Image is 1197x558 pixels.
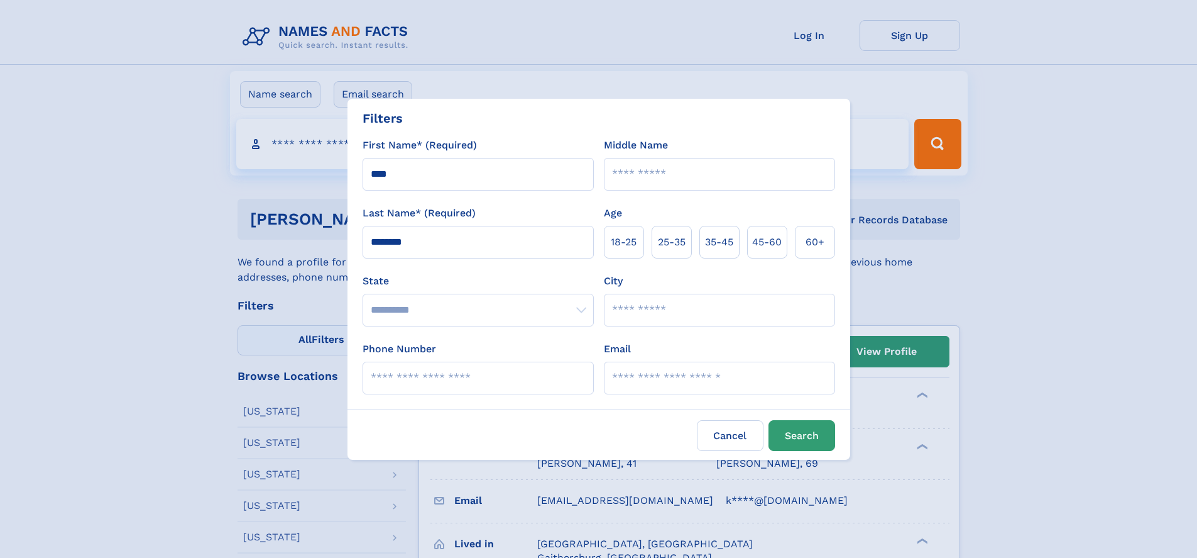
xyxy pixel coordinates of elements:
[768,420,835,451] button: Search
[658,235,686,250] span: 25‑35
[604,138,668,153] label: Middle Name
[611,235,637,250] span: 18‑25
[604,206,622,221] label: Age
[752,235,782,250] span: 45‑60
[806,235,824,250] span: 60+
[363,138,477,153] label: First Name* (Required)
[604,274,623,289] label: City
[604,342,631,357] label: Email
[363,274,594,289] label: State
[697,420,763,451] label: Cancel
[363,206,476,221] label: Last Name* (Required)
[705,235,733,250] span: 35‑45
[363,109,403,128] div: Filters
[363,342,436,357] label: Phone Number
